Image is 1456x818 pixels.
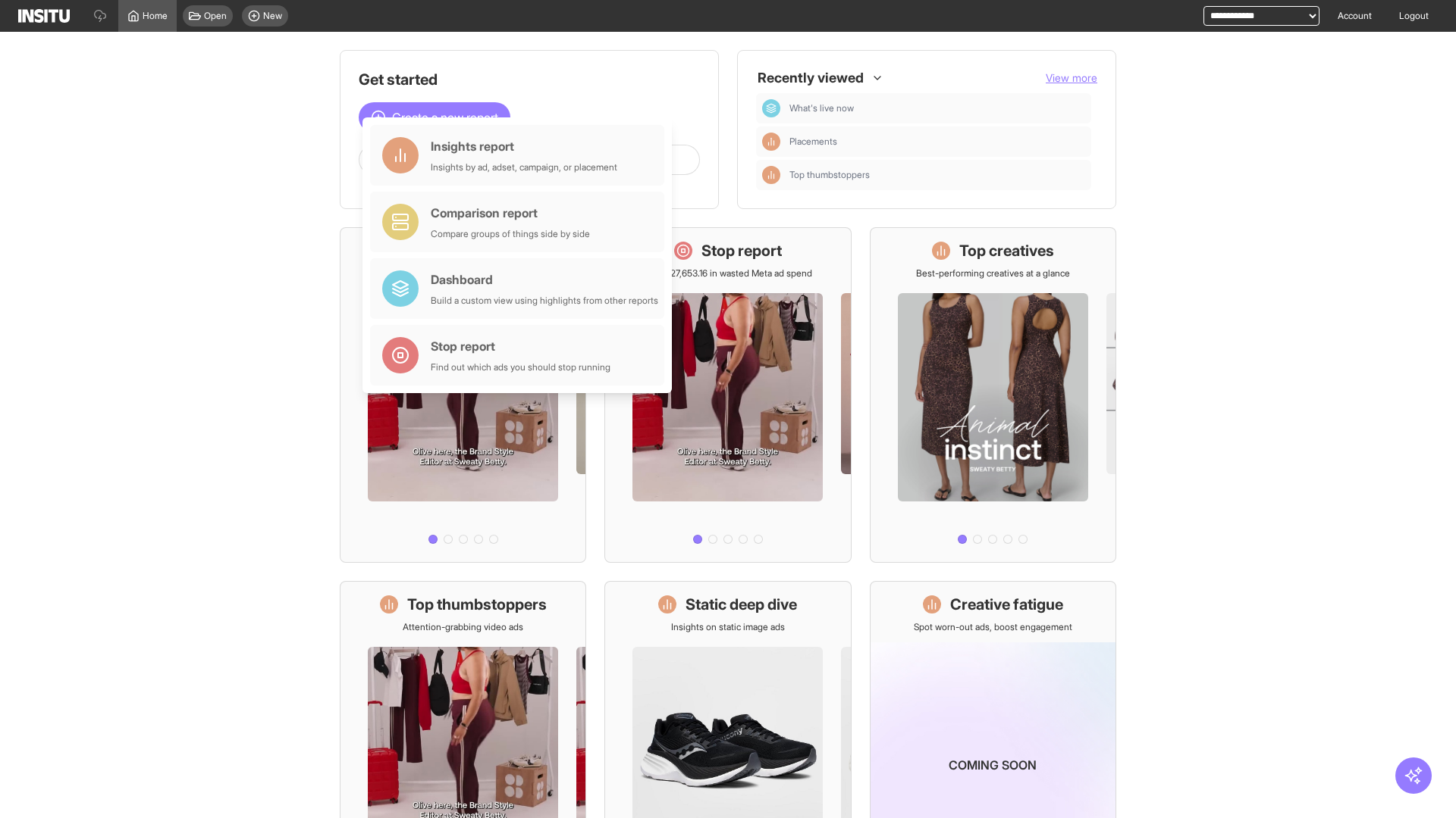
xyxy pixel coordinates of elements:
h1: Top thumbstoppers [407,594,547,615]
div: Find out which ads you should stop running [431,361,610,373]
span: Placements [789,136,837,148]
div: Dashboard [431,270,658,289]
h1: Stop report [701,240,782,261]
p: Attention-grabbing video ads [403,621,523,633]
a: Top creativesBest-performing creatives at a glance [870,227,1116,563]
h1: Top creatives [959,240,1054,261]
div: Dashboard [762,99,780,117]
button: Create a new report [359,102,510,133]
span: Open [204,10,227,22]
h1: Static deep dive [686,594,797,615]
span: Create a new report [392,108,498,126]
div: Insights [762,133,780,151]
div: Build a custom view using highlights from other reports [431,295,658,307]
div: Insights [762,166,780,184]
span: View more [1046,71,1097,84]
h1: Get started [359,69,700,90]
div: Comparison report [431,204,590,222]
button: View more [1046,70,1097,86]
span: What's live now [789,102,854,114]
p: Best-performing creatives at a glance [916,267,1070,279]
div: Insights report [431,137,617,155]
span: New [263,10,282,22]
div: Stop report [431,337,610,355]
a: Stop reportSave £27,653.16 in wasted Meta ad spend [604,227,851,563]
img: Logo [18,9,70,23]
span: Top thumbstoppers [789,169,870,181]
span: What's live now [789,102,1085,114]
span: Home [143,10,168,22]
span: Top thumbstoppers [789,169,1085,181]
p: Insights on static image ads [671,621,785,633]
a: What's live nowSee all active ads instantly [340,227,586,563]
div: Compare groups of things side by side [431,228,590,240]
p: Save £27,653.16 in wasted Meta ad spend [643,267,812,279]
span: Placements [789,136,1085,148]
div: Insights by ad, adset, campaign, or placement [431,161,617,173]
